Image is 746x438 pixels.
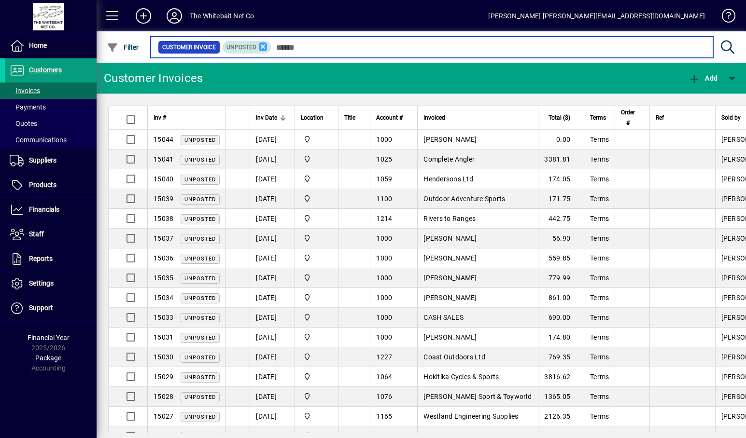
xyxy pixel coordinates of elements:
[184,216,216,222] span: Unposted
[104,70,203,86] div: Customer Invoices
[686,69,720,87] button: Add
[423,112,445,123] span: Invoiced
[590,314,609,321] span: Terms
[250,150,295,169] td: [DATE]
[250,308,295,328] td: [DATE]
[5,173,97,197] a: Products
[423,112,532,123] div: Invoiced
[184,295,216,301] span: Unposted
[621,107,635,128] span: Order #
[423,373,499,381] span: Hokitika Cycles & Sports
[301,312,332,323] span: Rangiora
[301,273,332,283] span: Rangiora
[590,136,609,143] span: Terms
[154,175,173,183] span: 15040
[344,112,364,123] div: Title
[10,87,40,95] span: Invoices
[154,215,173,222] span: 15038
[154,314,173,321] span: 15033
[128,7,159,25] button: Add
[107,43,139,51] span: Filter
[5,34,97,58] a: Home
[423,195,505,203] span: Outdoor Adventure Sports
[29,41,47,49] span: Home
[154,112,220,123] div: Inv #
[184,177,216,183] span: Unposted
[621,107,644,128] div: Order #
[301,112,332,123] div: Location
[376,175,392,183] span: 1059
[250,268,295,288] td: [DATE]
[5,132,97,148] a: Communications
[301,134,332,145] span: Rangiora
[184,196,216,203] span: Unposted
[29,181,56,189] span: Products
[256,112,277,123] span: Inv Date
[590,393,609,400] span: Terms
[721,112,741,123] span: Sold by
[376,112,403,123] span: Account #
[154,195,173,203] span: 15039
[423,333,477,341] span: [PERSON_NAME]
[154,294,173,301] span: 15034
[190,8,254,24] div: The Whitebait Net Co
[689,74,718,82] span: Add
[423,215,476,222] span: Rivers to Ranges
[184,374,216,381] span: Unposted
[423,234,477,242] span: [PERSON_NAME]
[184,157,216,163] span: Unposted
[376,195,392,203] span: 1100
[154,234,173,242] span: 15037
[5,82,97,99] a: Invoices
[5,272,97,296] a: Settings
[301,213,332,224] span: Rangiora
[538,209,584,229] td: 442.75
[538,328,584,347] td: 174.80
[184,315,216,321] span: Unposted
[590,155,609,163] span: Terms
[29,304,53,312] span: Support
[223,41,271,54] mat-chip: Customer Invoice Status: Unposted
[590,412,609,420] span: Terms
[423,136,477,143] span: [PERSON_NAME]
[29,279,54,287] span: Settings
[250,189,295,209] td: [DATE]
[590,294,609,301] span: Terms
[301,253,332,263] span: Rangiora
[184,414,216,420] span: Unposted
[376,254,392,262] span: 1000
[538,347,584,367] td: 769.35
[104,39,141,56] button: Filter
[301,332,332,342] span: Rangiora
[250,169,295,189] td: [DATE]
[656,112,709,123] div: Ref
[538,169,584,189] td: 174.05
[162,42,216,52] span: Customer Invoice
[423,393,532,400] span: [PERSON_NAME] Sport & Toyworld
[376,373,392,381] span: 1064
[590,353,609,361] span: Terms
[423,294,477,301] span: [PERSON_NAME]
[538,189,584,209] td: 171.75
[590,112,606,123] span: Terms
[376,314,392,321] span: 1000
[184,335,216,341] span: Unposted
[256,112,289,123] div: Inv Date
[423,353,485,361] span: Coast Outdoors Ltd
[376,136,392,143] span: 1000
[250,328,295,347] td: [DATE]
[376,333,392,341] span: 1000
[301,391,332,402] span: Rangiora
[250,347,295,367] td: [DATE]
[549,112,570,123] span: Total ($)
[301,371,332,382] span: Rangiora
[538,308,584,328] td: 690.00
[590,175,609,183] span: Terms
[154,254,173,262] span: 15036
[10,103,46,111] span: Payments
[5,296,97,320] a: Support
[154,353,173,361] span: 15030
[301,193,332,204] span: Rangiora
[154,112,166,123] span: Inv #
[250,248,295,268] td: [DATE]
